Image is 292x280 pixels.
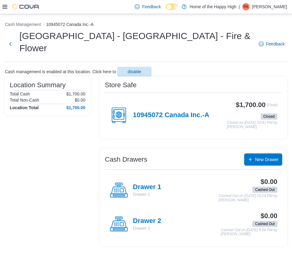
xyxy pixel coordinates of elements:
h3: $0.00 [261,212,277,220]
h3: $0.00 [261,178,277,185]
button: Next [5,38,16,50]
span: Feedback [142,4,161,10]
h3: $1,700.00 [236,101,266,109]
h4: Drawer 1 [133,183,161,191]
p: Home of the Happy High [190,3,236,10]
span: disable [128,69,141,75]
span: Cashed Out [252,221,277,227]
p: (Float) [267,101,277,112]
button: disable [117,67,151,77]
p: [PERSON_NAME] [252,3,287,10]
span: Cashed Out [255,221,275,227]
h3: Location Summary [10,81,66,89]
h4: 10945072 Canada Inc.-A [133,111,209,119]
p: | [239,3,240,10]
div: PJ Arnold [242,3,250,10]
a: Feedback [132,1,163,13]
p: Drawer 2 [133,225,161,231]
span: PA [244,3,248,10]
h6: Total Cash [10,92,30,96]
input: Dark Mode [166,4,179,10]
p: $1,700.00 [66,92,85,96]
p: $0.00 [75,98,85,102]
p: Closed on [DATE] 10:41 PM by [PERSON_NAME] [227,121,277,129]
span: New Drawer [255,156,279,163]
span: Cashed Out [252,187,277,193]
p: Drawer 1 [133,191,161,197]
h4: Drawer 2 [133,217,161,225]
button: New Drawer [244,153,282,166]
h6: Total Non-Cash [10,98,39,102]
a: Feedback [256,38,287,50]
p: Cashed Out on [DATE] 9:56 PM by [PERSON_NAME] [221,228,277,236]
h3: Cash Drawers [105,156,147,163]
h4: $1,700.00 [66,105,85,110]
h1: [GEOGRAPHIC_DATA] - [GEOGRAPHIC_DATA] - Fire & Flower [20,30,253,54]
img: Cova [12,4,40,10]
button: 10945072 Canada Inc.-A [46,22,94,27]
span: Closed [261,113,277,120]
span: Feedback [266,41,285,47]
span: Closed [263,114,275,119]
p: Cash management is enabled at this location. Click here to [5,69,116,74]
button: Cash Management [5,22,41,27]
span: Cashed Out [255,187,275,192]
nav: An example of EuiBreadcrumbs [5,21,287,29]
h4: Location Total [10,105,39,110]
p: Cashed Out on [DATE] 10:24 PM by [PERSON_NAME] [219,194,277,202]
h3: Store Safe [105,81,137,89]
